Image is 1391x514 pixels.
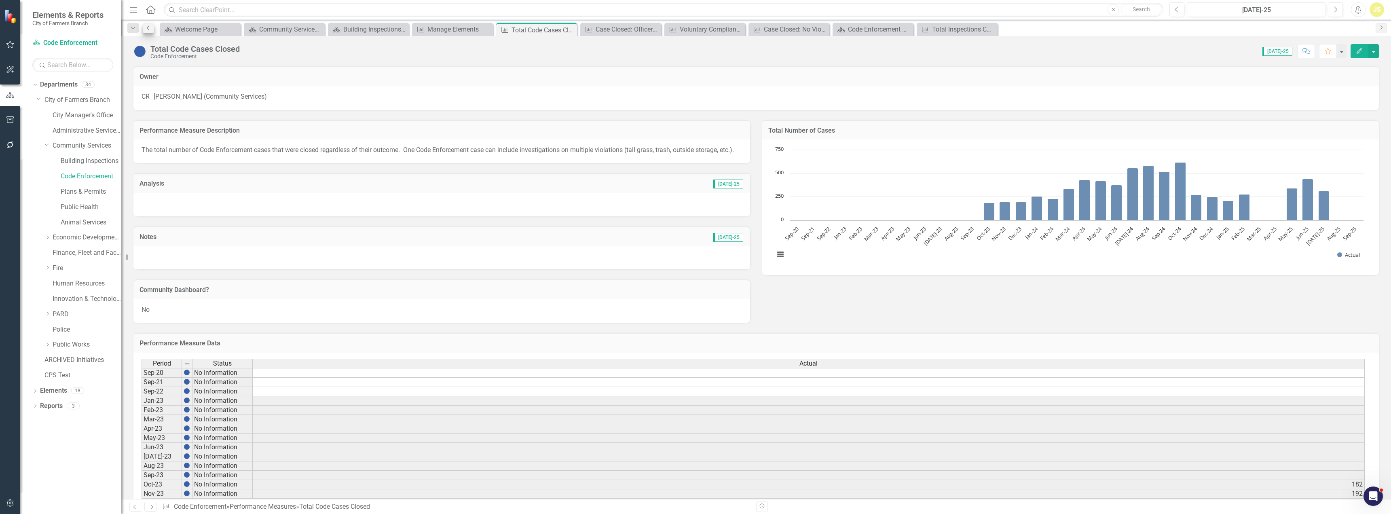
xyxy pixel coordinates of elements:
div: Chart. Highcharts interactive chart. [770,146,1371,267]
td: No Information [192,461,253,471]
a: Plans & Permits [61,187,121,197]
input: Search Below... [32,58,113,72]
text: Mar-24 [1054,225,1071,243]
a: Public Health [61,203,121,212]
button: Show Actual [1337,251,1360,258]
div: Code Enforcement Welcome Page [848,24,911,34]
text: Aug-23 [943,225,960,242]
div: Case Closed: Officer Abatement [596,24,659,34]
button: JS [1370,2,1384,17]
td: No Information [192,415,253,424]
td: 192 [253,489,1365,499]
img: BgCOk07PiH71IgAAAABJRU5ErkJggg== [184,472,190,478]
a: Building Inspections Welcome Page [330,24,407,34]
img: BgCOk07PiH71IgAAAABJRU5ErkJggg== [184,453,190,459]
div: Total Code Cases Closed [512,25,575,35]
a: Finance, Fleet and Facilities [53,248,121,258]
div: Welcome Page [175,24,239,34]
td: Jan-23 [142,396,182,406]
text: Jun-23 [911,225,927,241]
img: BgCOk07PiH71IgAAAABJRU5ErkJggg== [184,406,190,413]
path: Dec-23, 191. Actual. [1016,202,1027,220]
td: No Information [192,452,253,461]
button: [DATE]-25 [1187,2,1326,17]
text: Feb-23 [847,225,864,242]
img: BgCOk07PiH71IgAAAABJRU5ErkJggg== [184,397,190,404]
span: Search [1133,6,1150,13]
text: Dec-23 [1006,225,1023,242]
a: Welcome Page [162,24,239,34]
text: Jan-25 [1214,225,1230,241]
img: BgCOk07PiH71IgAAAABJRU5ErkJggg== [184,425,190,432]
span: Period [153,360,171,367]
text: Jun-24 [1102,225,1119,242]
path: Nov-23, 192. Actual. [1000,202,1010,220]
text: Aug-24 [1134,225,1151,242]
iframe: Intercom live chat [1364,487,1383,506]
text: 750 [775,145,784,152]
text: Sep-23 [959,225,975,242]
td: [DATE]-23 [142,452,182,461]
img: BgCOk07PiH71IgAAAABJRU5ErkJggg== [184,434,190,441]
a: Voluntary Compliance Rate [666,24,743,34]
div: [DATE]-25 [1190,5,1323,15]
text: Apr-24 [1071,225,1087,242]
small: City of Farmers Branch [32,20,104,26]
img: BgCOk07PiH71IgAAAABJRU5ErkJggg== [184,444,190,450]
a: ARCHIVED Initiatives [44,355,121,365]
path: Oct-23, 182. Actual. [984,203,995,220]
td: No Information [192,443,253,452]
a: Code Enforcement Welcome Page [835,24,911,34]
text: Nov-23 [990,225,1007,242]
td: Feb-23 [142,406,182,415]
a: Departments [40,80,78,89]
td: May-23 [142,434,182,443]
td: Dec-23 [142,499,182,508]
td: No Information [192,480,253,489]
td: Mar-23 [142,415,182,424]
text: Apr-25 [1262,225,1278,241]
text: Jan-24 [1023,225,1039,241]
path: Mar-24, 333. Actual. [1063,189,1074,220]
img: BgCOk07PiH71IgAAAABJRU5ErkJggg== [184,379,190,385]
span: Elements & Reports [32,10,104,20]
button: Search [1121,4,1161,15]
text: Sep-24 [1150,225,1167,242]
a: Building Inspections [61,157,121,166]
path: Jan-24, 251. Actual. [1032,197,1042,220]
span: No [142,306,150,313]
td: Jun-23 [142,443,182,452]
div: 34 [82,81,95,88]
text: Jan-23 [832,225,848,241]
td: No Information [192,406,253,415]
td: No Information [192,489,253,499]
div: Code Enforcement [150,53,240,59]
h3: Community Dashboard? [140,286,744,294]
a: Administrative Services & Communications [53,126,121,135]
span: Actual [799,360,818,367]
div: Building Inspections Welcome Page [343,24,407,34]
path: Feb-25, 275. Actual. [1239,195,1250,220]
path: May-24, 415. Actual. [1095,181,1106,220]
a: Case Closed: Officer Abatement [582,24,659,34]
td: No Information [192,471,253,480]
text: Aug-25 [1325,225,1342,242]
text: Dec-24 [1198,225,1215,242]
td: No Information [192,424,253,434]
a: Total Inspections Completed Rate - Commercial [919,24,996,34]
td: No Information [192,387,253,396]
text: Sep-21 [799,225,816,242]
img: 8DAGhfEEPCf229AAAAAElFTkSuQmCC [184,360,190,367]
text: 250 [775,192,784,199]
a: Reports [40,402,63,411]
path: Jan-25, 205. Actual. [1223,201,1234,220]
div: 3 [67,402,80,409]
p: The total number of Code Enforcement cases that were closed regardless of their outcome. One Code... [142,146,742,155]
img: BgCOk07PiH71IgAAAABJRU5ErkJggg== [184,490,190,497]
text: [DATE]-23 [922,225,943,247]
path: Oct-24, 613. Actual. [1175,163,1186,220]
td: 191 [253,499,1365,508]
text: May-24 [1085,225,1103,243]
a: City of Farmers Branch [44,95,121,105]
